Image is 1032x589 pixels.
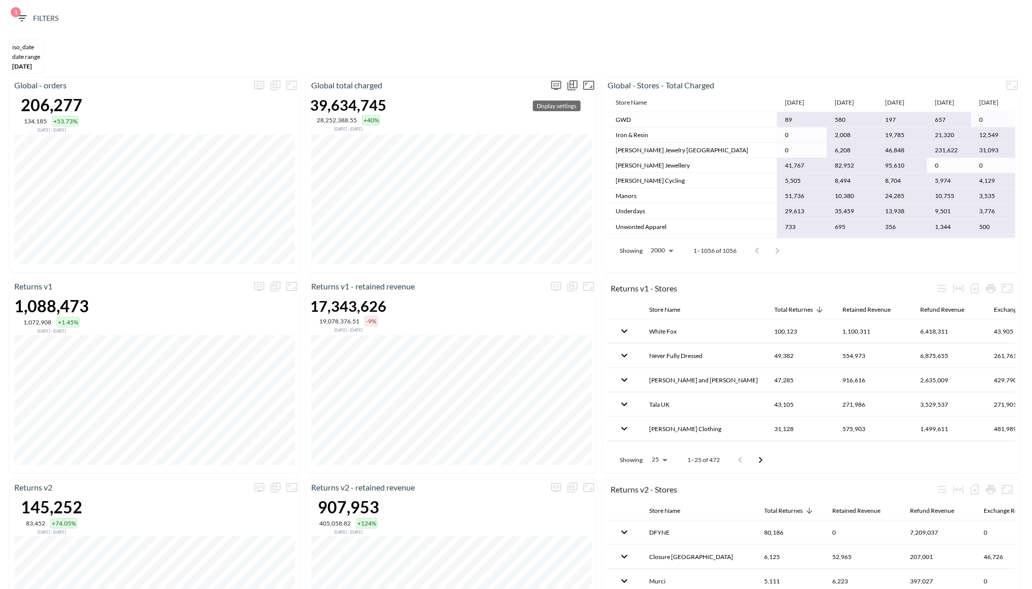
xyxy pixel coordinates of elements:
[877,158,927,173] td: 95,610
[766,368,834,392] th: 47,285
[616,371,633,388] button: expand row
[21,126,82,133] div: Compared to Nov 15, 2024 - Apr 01, 2025
[608,93,777,112] th: Store Name
[608,173,777,188] td: [PERSON_NAME] Cycling
[834,368,912,392] th: 916,616
[971,127,1015,143] td: 12,549
[912,441,986,465] th: 1,524,660
[877,93,927,112] th: [DATE]
[927,235,971,250] td: 504
[284,77,300,93] button: Fullscreen
[824,545,902,569] th: 52,965
[927,127,971,143] td: 21,320
[834,319,912,343] th: 1,100,311
[581,479,597,496] button: Fullscreen
[934,280,950,297] div: Wrap text
[827,173,876,188] td: 8,494
[611,484,934,494] div: Returns v2 - Stores
[14,328,89,334] div: Compared to Nov 15, 2024 - Apr 01, 2025
[999,280,1015,297] button: Fullscreen
[641,344,766,368] th: Never Fully Dressed
[971,158,1015,173] td: 0
[21,95,82,115] div: 206,277
[927,204,971,219] td: 9,501
[12,43,40,51] div: iso_date
[608,158,777,173] td: [PERSON_NAME] Jewellery
[927,173,971,188] td: 5,974
[966,280,983,297] div: Number of rows selected for download: 472
[877,127,927,143] td: 19,785
[927,188,971,204] td: 10,755
[608,204,777,219] td: Underdays
[877,219,927,235] td: 356
[927,219,971,235] td: 1,344
[608,127,777,143] td: Iron & Resin
[306,481,548,494] p: Returns v2 - retained revenue
[608,143,777,158] td: [PERSON_NAME] Jewelry [GEOGRAPHIC_DATA]
[616,548,633,565] button: expand row
[877,173,927,188] td: 8,704
[251,77,267,93] span: Display settings
[50,518,77,529] div: +74.05%
[766,319,834,343] th: 100,123
[616,420,633,437] button: expand row
[9,280,251,292] p: Returns v1
[971,173,1015,188] td: 4,129
[832,505,881,517] div: Retained Revenue
[11,7,21,17] span: 1
[927,143,971,158] td: 231,622
[12,62,32,70] span: [DATE]
[620,246,643,255] p: Showing
[616,444,633,462] button: expand row
[16,12,58,25] span: Filters
[983,481,999,498] div: Print
[533,101,581,111] div: Display settings
[564,77,581,93] div: Show chart as table
[310,96,386,114] div: 39,634,745
[842,304,904,316] span: Retained Revenue
[56,317,80,328] div: +1.45%
[251,77,267,93] button: more
[983,280,999,297] div: Print
[267,479,284,496] div: Show chart as table
[641,441,766,465] th: Montirex
[971,204,1015,219] td: 3,776
[641,545,756,569] th: Closure London
[971,219,1015,235] td: 500
[12,9,63,28] button: 1Filters
[581,278,597,294] button: Fullscreen
[362,115,380,125] div: +40%
[971,93,1015,112] th: [DATE]
[24,117,47,125] div: 134,185
[764,505,816,517] span: Total Returnes
[649,304,693,316] span: Store Name
[766,441,834,465] th: 27,298
[649,505,680,517] div: Store Name
[251,278,267,294] span: Display settings
[777,143,827,158] td: 0
[827,188,876,204] td: 10,380
[611,283,934,293] div: Returns v1 - Stores
[777,127,827,143] td: 0
[877,188,927,204] td: 24,285
[766,392,834,416] th: 43,105
[927,112,971,127] td: 657
[966,481,983,498] div: Number of rows selected for download: 211
[647,244,677,257] div: 2000
[23,318,51,326] div: 1,072,908
[649,505,693,517] span: Store Name
[548,278,564,294] span: Display settings
[641,319,766,343] th: White Fox
[766,417,834,441] th: 31,128
[318,529,379,535] div: Compared to Nov 15, 2024 - Apr 01, 2025
[12,53,40,60] div: DATE RANGE
[774,304,826,316] span: Total Returnes
[950,481,966,498] div: Toggle table layout between fixed and auto (default: auto)
[827,204,876,219] td: 35,459
[310,125,386,132] div: Compared to Nov 15, 2024 - Apr 01, 2025
[777,112,827,127] td: 89
[267,278,284,294] div: Show chart as table
[877,112,927,127] td: 197
[21,497,82,517] div: 145,252
[764,505,803,517] div: Total Returnes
